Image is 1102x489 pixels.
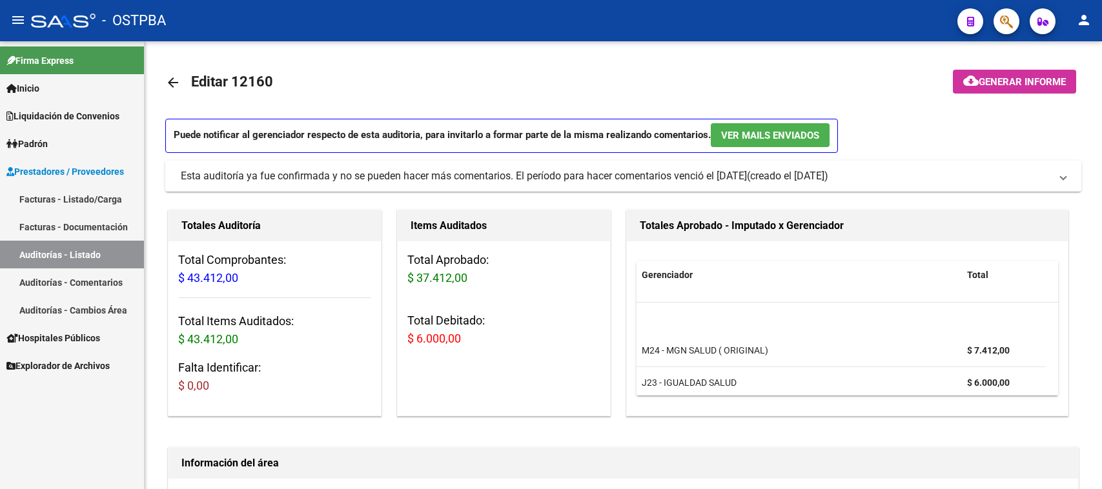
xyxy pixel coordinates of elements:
[953,70,1076,94] button: Generar informe
[1058,445,1089,476] iframe: Intercom live chat
[178,312,371,348] h3: Total Items Auditados:
[411,215,597,236] h1: Items Auditados
[967,270,988,280] span: Total
[1076,12,1092,28] mat-icon: person
[181,453,1065,474] h1: Información del área
[962,261,1046,289] datatable-header-cell: Total
[6,81,39,95] span: Inicio
[407,251,600,287] h3: Total Aprobado:
[102,6,166,35] span: - OSTPBA
[642,345,768,355] span: M24 - MGN SALUD ( ORIGINAL)
[191,74,273,90] span: Editar 12160
[6,54,74,68] span: Firma Express
[6,165,124,179] span: Prestadores / Proveedores
[407,332,461,345] span: $ 6.000,00
[721,130,819,141] span: Ver Mails Enviados
[10,12,26,28] mat-icon: menu
[979,76,1066,88] span: Generar informe
[178,271,238,284] span: $ 43.412,00
[165,161,1081,192] mat-expansion-panel-header: Esta auditoría ya fue confirmada y no se pueden hacer más comentarios. El período para hacer come...
[165,75,181,90] mat-icon: arrow_back
[747,169,828,183] span: (creado el [DATE])
[181,169,747,183] div: Esta auditoría ya fue confirmada y no se pueden hacer más comentarios. El período para hacer come...
[642,377,737,388] span: J23 - IGUALDAD SALUD
[711,123,830,147] button: Ver Mails Enviados
[967,345,1010,355] strong: $ 7.412,00
[178,359,371,395] h3: Falta Identificar:
[407,271,467,284] span: $ 37.412,00
[165,119,838,153] p: Puede notificar al gerenciador respecto de esta auditoria, para invitarlo a formar parte de la mi...
[637,261,962,289] datatable-header-cell: Gerenciador
[407,312,600,348] h3: Total Debitado:
[642,270,693,280] span: Gerenciador
[6,137,48,151] span: Padrón
[178,379,209,392] span: $ 0,00
[178,332,238,346] span: $ 43.412,00
[640,215,1056,236] h1: Totales Aprobado - Imputado x Gerenciador
[6,109,119,123] span: Liquidación de Convenios
[181,215,368,236] h1: Totales Auditoría
[963,73,979,88] mat-icon: cloud_download
[178,251,371,287] h3: Total Comprobantes:
[6,331,100,345] span: Hospitales Públicos
[967,377,1010,388] strong: $ 6.000,00
[6,359,110,373] span: Explorador de Archivos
